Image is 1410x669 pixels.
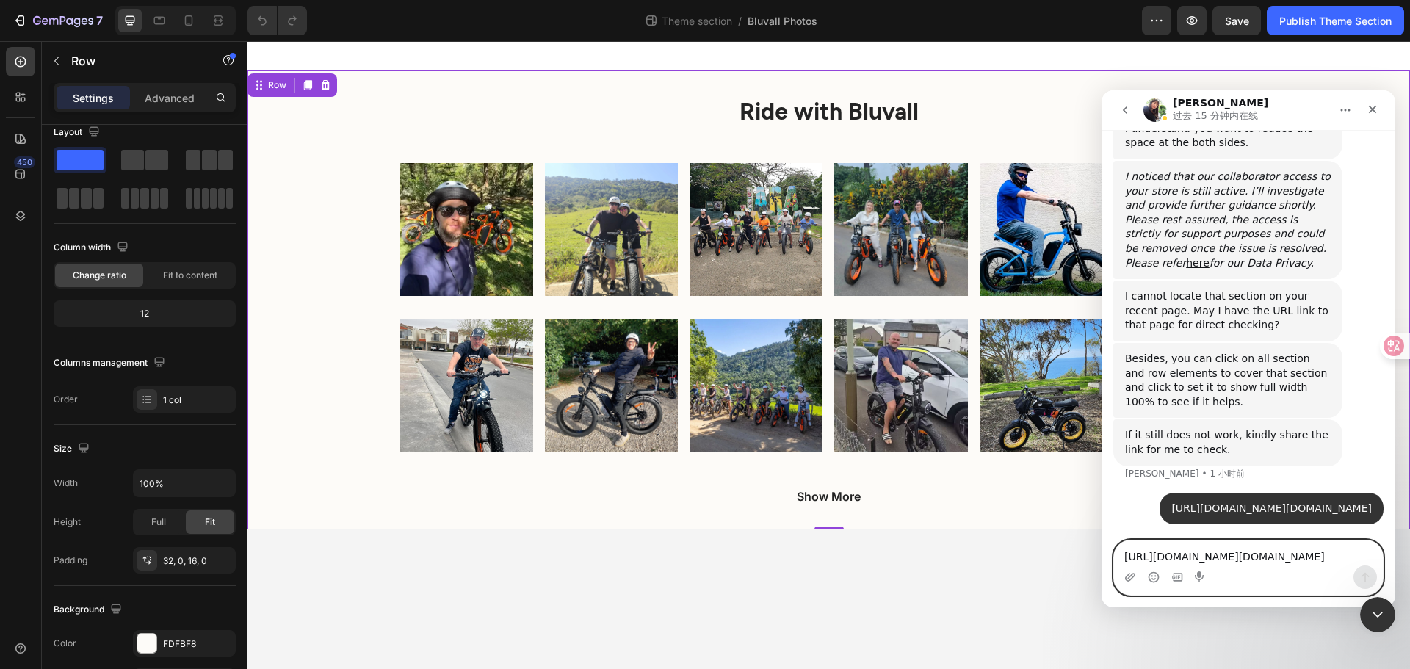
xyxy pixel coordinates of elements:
[54,637,76,650] div: Color
[442,122,575,255] img: gempages_576785875606700873-3466d26d-696e-4da1-98ae-83ffe6e714b4.webp
[54,439,93,459] div: Size
[247,6,307,35] div: Undo/Redo
[54,477,78,490] div: Width
[659,13,735,29] span: Theme section
[54,353,168,373] div: Columns management
[442,278,575,411] img: gempages_576785875606700873-6ed087d5-86bf-4207-9b1d-8c567bddddb4.webp
[587,122,720,255] img: gempages_576785875606700873-e90d694b-ee08-4df0-be77-154f73f725d0.webp
[73,90,114,106] p: Settings
[738,13,742,29] span: /
[6,6,109,35] button: 7
[1267,6,1404,35] button: Publish Theme Section
[732,278,865,411] img: gempages_576785875606700873-0d9c3efe-52e7-40ed-9dc4-afdf212e3f20.jpg
[96,12,103,29] p: 7
[73,269,126,282] span: Change ratio
[54,238,131,258] div: Column width
[877,278,1010,411] img: gempages_576785875606700873-472708ca-5eda-4f10-b525-db71d034cd90.jpg
[1360,597,1395,632] iframe: Intercom live chat
[151,516,166,529] span: Full
[57,303,233,324] div: 12
[54,554,87,567] div: Padding
[54,123,103,142] div: Layout
[153,278,286,411] img: gempages_576785875606700873-8511279e-14ec-4bf5-bd53-15e8925167c4.jpg
[163,554,232,568] div: 32, 0, 16, 0
[205,516,215,529] span: Fit
[297,278,430,411] img: gempages_576785875606700873-aedc1efd-d37f-4232-bf13-a941c2078819.jpg
[54,516,81,529] div: Height
[549,448,613,463] a: Show More
[54,393,78,406] div: Order
[14,156,35,168] div: 450
[71,52,196,70] p: Row
[163,637,232,651] div: FDFBF8
[163,269,217,282] span: Fit to content
[877,122,1010,255] img: gempages_576785875606700873-66de6bfa-1885-440a-b283-cff1be0339c5.webp
[163,394,232,407] div: 1 col
[145,90,195,106] p: Advanced
[297,122,430,255] img: gempages_576785875606700873-176f8a56-2fc5-41cb-95c1-451bbfe70d7a.webp
[1212,6,1261,35] button: Save
[54,600,125,620] div: Background
[247,41,1410,669] iframe: Design area
[1225,15,1249,27] span: Save
[732,122,865,255] img: gempages_576785875606700873-d477fd83-5161-49b6-94d2-e37f835bb59f.jpg
[748,13,817,29] span: Bluvall Photos
[18,37,42,51] div: Row
[587,278,720,411] img: gempages_576785875606700873-5836856b-eb40-45ec-b4ed-dc9aca9de0c5.jpg
[134,470,235,496] input: Auto
[1279,13,1392,29] div: Publish Theme Section
[1102,90,1395,607] iframe: Intercom live chat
